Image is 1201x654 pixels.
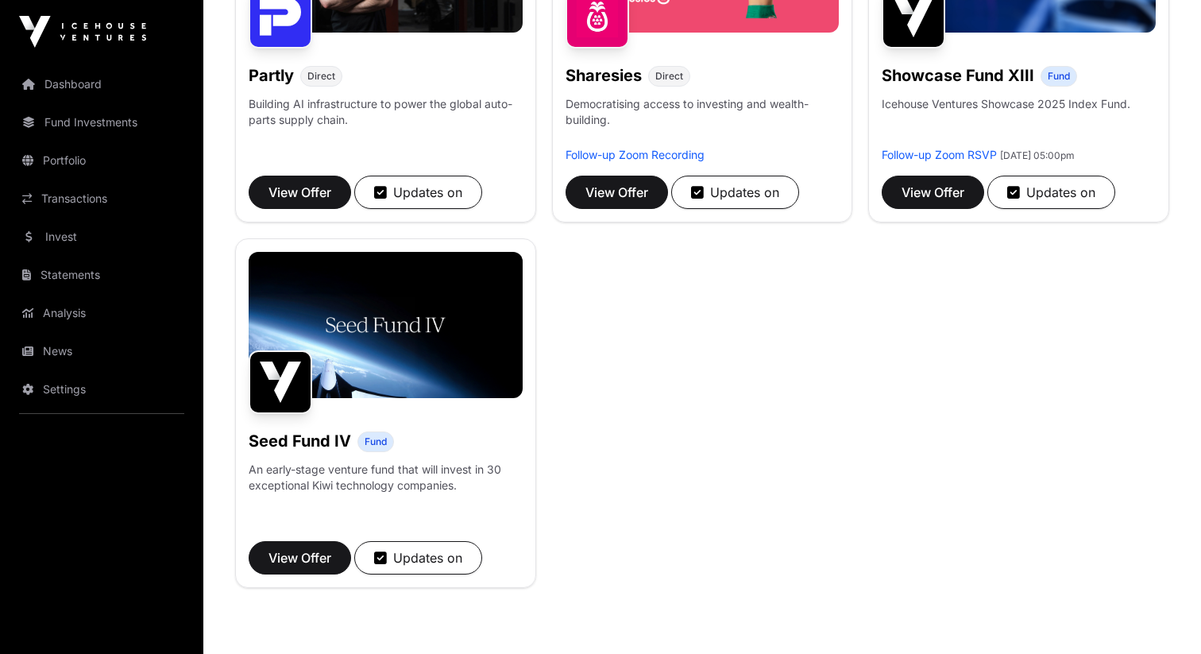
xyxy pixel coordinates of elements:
span: Direct [307,70,335,83]
a: Fund Investments [13,105,191,140]
img: Icehouse Ventures Logo [19,16,146,48]
img: Seed-Fund-4_Banner.jpg [249,252,523,398]
a: Analysis [13,296,191,331]
h1: Seed Fund IV [249,430,351,452]
span: [DATE] 05:00pm [1000,149,1075,161]
span: View Offer [902,183,964,202]
p: Building AI infrastructure to power the global auto-parts supply chain. [249,96,523,147]
a: Portfolio [13,143,191,178]
a: News [13,334,191,369]
a: Follow-up Zoom Recording [566,148,705,161]
img: Seed Fund IV [249,350,312,414]
a: Invest [13,219,191,254]
span: View Offer [268,183,331,202]
a: Dashboard [13,67,191,102]
span: View Offer [268,548,331,567]
a: Follow-up Zoom RSVP [882,148,997,161]
span: View Offer [585,183,648,202]
p: Democratising access to investing and wealth-building. [566,96,840,147]
a: Statements [13,257,191,292]
div: Updates on [691,183,779,202]
button: View Offer [882,176,984,209]
button: View Offer [566,176,668,209]
div: Updates on [1007,183,1095,202]
div: Updates on [374,183,462,202]
button: View Offer [249,541,351,575]
button: Updates on [671,176,799,209]
iframe: Chat Widget [1122,578,1201,654]
p: An early-stage venture fund that will invest in 30 exceptional Kiwi technology companies. [249,462,523,493]
button: View Offer [249,176,351,209]
button: Updates on [354,541,482,575]
h1: Partly [249,64,294,87]
h1: Showcase Fund XIII [882,64,1034,87]
button: Updates on [354,176,482,209]
span: Fund [365,435,387,448]
span: Fund [1048,70,1070,83]
p: Icehouse Ventures Showcase 2025 Index Fund. [882,96,1130,112]
a: Settings [13,372,191,407]
a: Transactions [13,181,191,216]
h1: Sharesies [566,64,642,87]
button: Updates on [987,176,1115,209]
span: Direct [655,70,683,83]
div: Updates on [374,548,462,567]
